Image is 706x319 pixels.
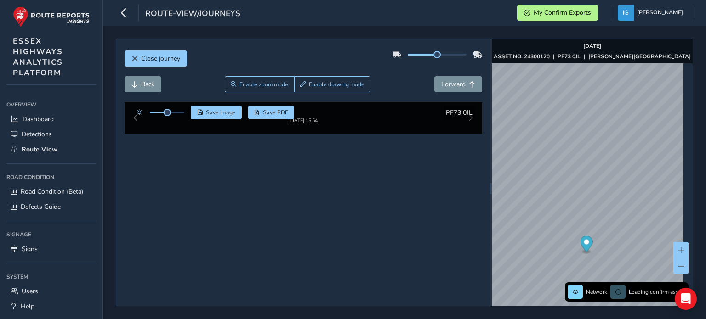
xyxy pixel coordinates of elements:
span: ESSEX HIGHWAYS ANALYTICS PLATFORM [13,36,63,78]
div: | | [494,53,691,60]
div: Signage [6,228,96,241]
span: [PERSON_NAME] [637,5,683,21]
span: Close journey [141,54,180,63]
span: Loading confirm assets [629,288,686,296]
img: rr logo [13,6,90,27]
a: Detections [6,127,96,142]
strong: [DATE] [583,42,601,50]
span: Road Condition (Beta) [21,187,83,196]
button: My Confirm Exports [517,5,598,21]
button: Close journey [125,50,187,67]
a: Dashboard [6,112,96,127]
span: Enable zoom mode [239,81,288,88]
span: Route View [22,145,57,154]
div: Overview [6,98,96,112]
span: Enable drawing mode [309,81,364,88]
a: Defects Guide [6,199,96,214]
img: Thumbnail frame [275,116,331,124]
button: Zoom [225,76,294,92]
span: Save image [206,109,236,116]
strong: PF73 0JL [558,53,581,60]
span: My Confirm Exports [534,8,591,17]
span: Forward [441,80,466,89]
strong: ASSET NO. 24300120 [494,53,550,60]
span: PF73 0JL [446,108,473,117]
a: Help [6,299,96,314]
div: Map marker [581,236,593,255]
button: PDF [248,106,295,119]
button: Back [125,76,161,92]
span: Save PDF [263,109,288,116]
span: Network [586,288,607,296]
a: Road Condition (Beta) [6,184,96,199]
span: Help [21,302,34,311]
a: Users [6,284,96,299]
button: Forward [434,76,482,92]
div: Road Condition [6,170,96,184]
div: [DATE] 15:54 [275,124,331,131]
img: diamond-layout [618,5,634,21]
a: Signs [6,241,96,257]
button: Draw [294,76,371,92]
button: [PERSON_NAME] [618,5,686,21]
span: Dashboard [23,115,54,123]
a: Route View [6,142,96,157]
span: Back [141,80,154,89]
strong: [PERSON_NAME][GEOGRAPHIC_DATA] [588,53,691,60]
div: System [6,270,96,284]
span: route-view/journeys [145,8,240,21]
span: Defects Guide [21,202,61,211]
span: Users [22,287,38,296]
span: Signs [22,245,38,253]
div: Open Intercom Messenger [675,288,697,310]
button: Save [191,106,242,119]
span: Detections [22,130,52,139]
